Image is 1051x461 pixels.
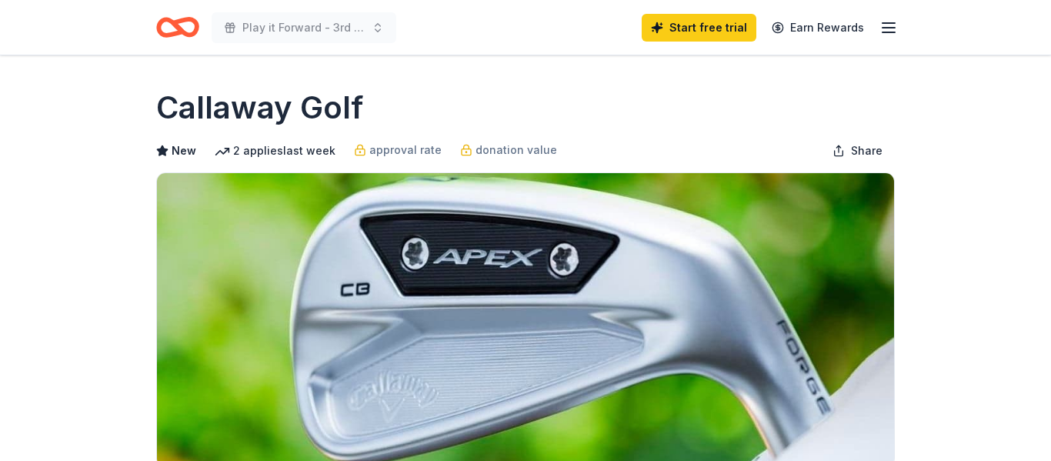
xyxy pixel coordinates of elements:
a: Earn Rewards [762,14,873,42]
span: approval rate [369,141,442,159]
span: Share [851,142,883,160]
span: New [172,142,196,160]
button: Share [820,135,895,166]
button: Play it Forward - 3rd annual benefit for WCA [212,12,396,43]
a: donation value [460,141,557,159]
span: donation value [475,141,557,159]
span: Play it Forward - 3rd annual benefit for WCA [242,18,365,37]
a: Start free trial [642,14,756,42]
h1: Callaway Golf [156,86,363,129]
a: Home [156,9,199,45]
div: 2 applies last week [215,142,335,160]
a: approval rate [354,141,442,159]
